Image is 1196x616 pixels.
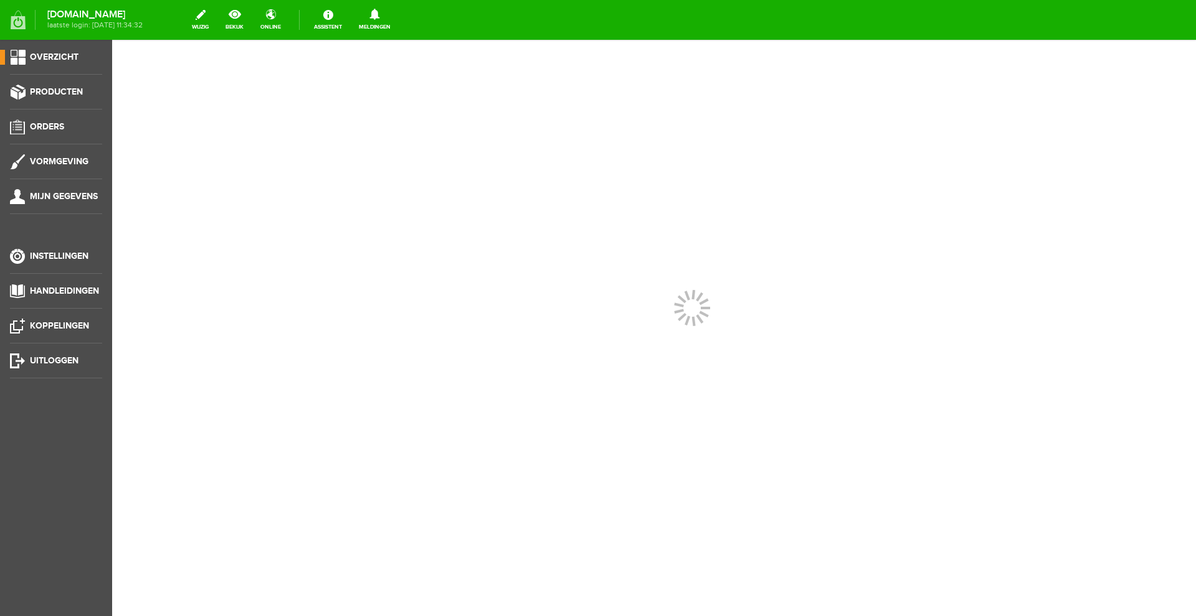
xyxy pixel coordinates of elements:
strong: [DOMAIN_NAME] [47,11,143,18]
span: Mijn gegevens [30,191,98,202]
a: Meldingen [351,6,398,34]
span: Overzicht [30,52,78,62]
span: Instellingen [30,251,88,261]
span: Producten [30,86,83,97]
span: Uitloggen [30,355,78,366]
span: Koppelingen [30,320,89,331]
a: Assistent [306,6,349,34]
span: Handleidingen [30,286,99,296]
a: online [253,6,288,34]
a: wijzig [184,6,216,34]
span: Vormgeving [30,156,88,167]
span: Orders [30,121,64,132]
a: bekijk [218,6,251,34]
span: laatste login: [DATE] 11:34:32 [47,22,143,29]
